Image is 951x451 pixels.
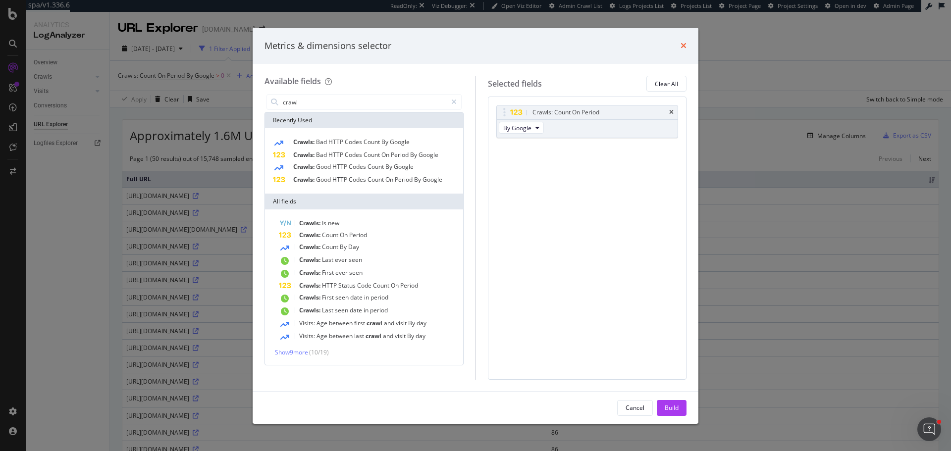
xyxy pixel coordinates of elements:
span: HTTP [332,175,349,184]
div: Crawls: Count On Period [532,107,599,117]
span: and [384,319,396,327]
span: period [370,293,388,301]
span: Crawls: [293,175,316,184]
span: Age [317,332,329,340]
span: By [410,150,419,159]
span: Period [395,175,414,184]
span: Period [349,231,367,239]
div: Build [665,403,679,412]
span: Google [423,175,442,184]
span: first [354,319,367,327]
span: Codes [349,175,368,184]
span: Status [338,281,357,290]
span: crawl [366,332,383,340]
span: date [350,293,364,301]
span: period [370,306,388,314]
span: On [340,231,349,239]
div: Recently Used [265,112,463,128]
span: Google [394,162,414,171]
span: Codes [345,138,364,146]
span: ever [335,255,349,264]
span: HTTP [328,150,345,159]
span: Crawls: [299,268,322,277]
span: Good [316,175,332,184]
span: HTTP [322,281,338,290]
span: On [385,175,395,184]
span: day [417,319,426,327]
span: Crawls: [293,138,316,146]
span: date [350,306,364,314]
div: Clear All [655,80,678,88]
span: By [407,332,416,340]
div: times [669,109,674,115]
span: Google [390,138,410,146]
span: Count [368,175,385,184]
span: Last [322,306,335,314]
span: between [329,332,354,340]
span: in [364,306,370,314]
span: Crawls: [299,219,322,227]
span: Crawls: [299,281,322,290]
span: Crawls: [299,231,322,239]
span: Count [368,162,385,171]
span: On [391,281,400,290]
span: between [329,319,354,327]
span: day [416,332,425,340]
span: seen [349,268,363,277]
span: HTTP [328,138,345,146]
span: in [364,293,370,301]
div: All fields [265,194,463,209]
span: ever [335,268,349,277]
span: Count [322,231,340,239]
span: Age [317,319,329,327]
span: Period [391,150,410,159]
button: By Google [499,122,544,134]
span: new [328,219,339,227]
span: Crawls: [299,243,322,251]
span: Show 9 more [275,348,308,356]
span: Crawls: [299,255,322,264]
span: Good [316,162,332,171]
span: First [322,268,335,277]
span: Last [322,255,335,264]
span: Crawls: [299,293,322,301]
span: last [354,332,366,340]
span: seen [335,306,350,314]
span: Count [364,138,381,146]
div: Crawls: Count On PeriodtimesBy Google [496,105,679,138]
span: Period [400,281,418,290]
span: First [322,293,335,301]
span: Crawls: [293,162,316,171]
span: Visits: [299,319,317,327]
span: Crawls: [293,150,316,159]
span: Crawls: [299,306,322,314]
span: and [383,332,395,340]
span: Bad [316,150,328,159]
span: Codes [345,150,364,159]
span: Google [419,150,438,159]
div: times [681,40,687,52]
button: Cancel [617,400,653,416]
span: Visits: [299,332,317,340]
span: Count [373,281,391,290]
span: seen [349,255,362,264]
div: Selected fields [488,78,542,90]
span: Count [364,150,381,159]
span: By [414,175,423,184]
span: By [385,162,394,171]
span: On [381,150,391,159]
span: By [408,319,417,327]
span: visit [396,319,408,327]
span: crawl [367,319,384,327]
div: Metrics & dimensions selector [264,40,391,52]
span: Is [322,219,328,227]
iframe: Intercom live chat [917,417,941,441]
button: Clear All [646,76,687,92]
span: Codes [349,162,368,171]
span: Code [357,281,373,290]
span: Day [348,243,359,251]
span: By [381,138,390,146]
span: By Google [503,124,531,132]
button: Build [657,400,687,416]
div: modal [253,28,698,424]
